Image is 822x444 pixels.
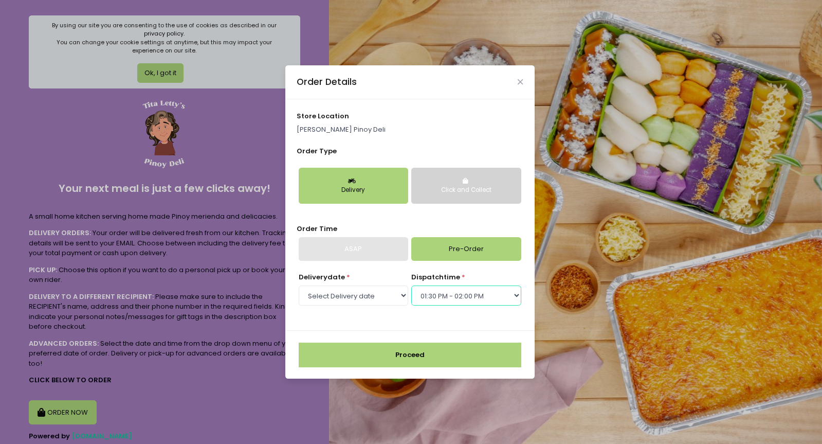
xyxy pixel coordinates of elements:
[411,237,521,261] a: Pre-Order
[297,224,337,234] span: Order Time
[297,75,357,88] div: Order Details
[299,343,521,367] button: Proceed
[297,125,523,135] p: [PERSON_NAME] Pinoy Deli
[418,186,514,195] div: Click and Collect
[297,146,337,156] span: Order Type
[299,168,408,204] button: Delivery
[518,79,523,84] button: Close
[306,186,401,195] div: Delivery
[297,111,349,121] span: store location
[411,168,521,204] button: Click and Collect
[299,272,345,282] span: Delivery date
[411,272,460,282] span: dispatch time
